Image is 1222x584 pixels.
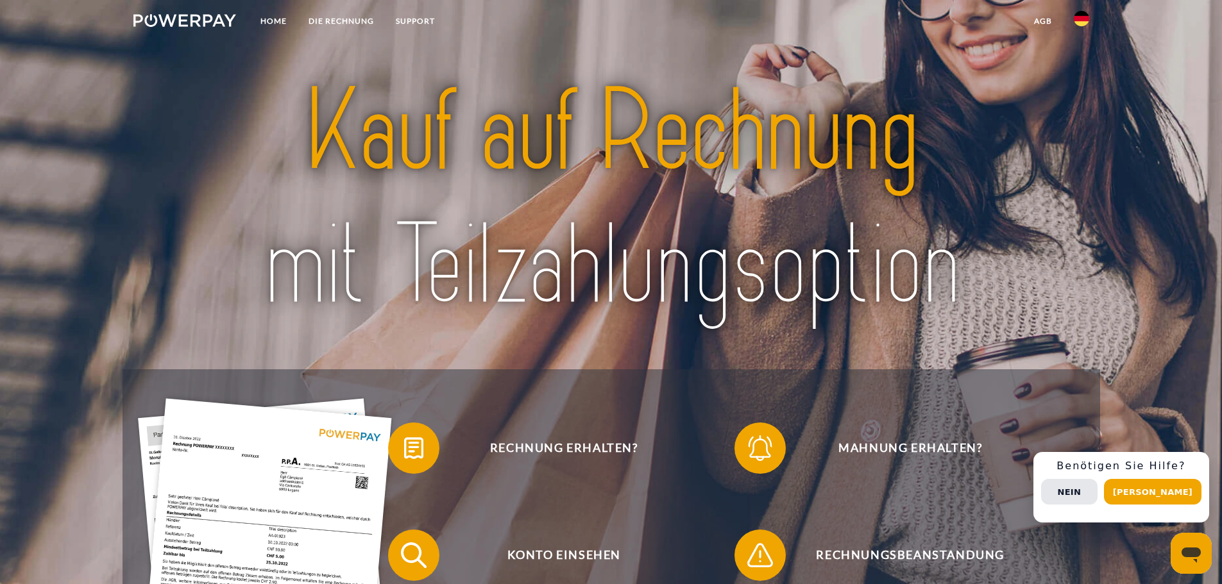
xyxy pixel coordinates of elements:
h3: Benötigen Sie Hilfe? [1041,460,1201,472]
a: DIE RECHNUNG [298,10,385,33]
a: SUPPORT [385,10,446,33]
img: qb_bell.svg [744,432,776,464]
a: agb [1023,10,1063,33]
a: Home [250,10,298,33]
button: Konto einsehen [388,530,722,581]
img: qb_bill.svg [398,432,430,464]
button: Rechnungsbeanstandung [734,530,1068,581]
iframe: Schaltfläche zum Öffnen des Messaging-Fensters [1171,533,1212,574]
button: Nein [1041,479,1098,505]
span: Mahnung erhalten? [753,422,1067,474]
div: Schnellhilfe [1033,452,1209,522]
img: logo-powerpay-white.svg [133,14,237,27]
button: Mahnung erhalten? [734,422,1068,474]
span: Rechnungsbeanstandung [753,530,1067,581]
img: qb_search.svg [398,539,430,571]
img: qb_warning.svg [744,539,776,571]
button: Rechnung erhalten? [388,422,722,474]
img: title-powerpay_de.svg [180,58,1042,339]
button: [PERSON_NAME] [1104,479,1201,505]
span: Rechnung erhalten? [407,422,721,474]
span: Konto einsehen [407,530,721,581]
img: de [1074,11,1089,26]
